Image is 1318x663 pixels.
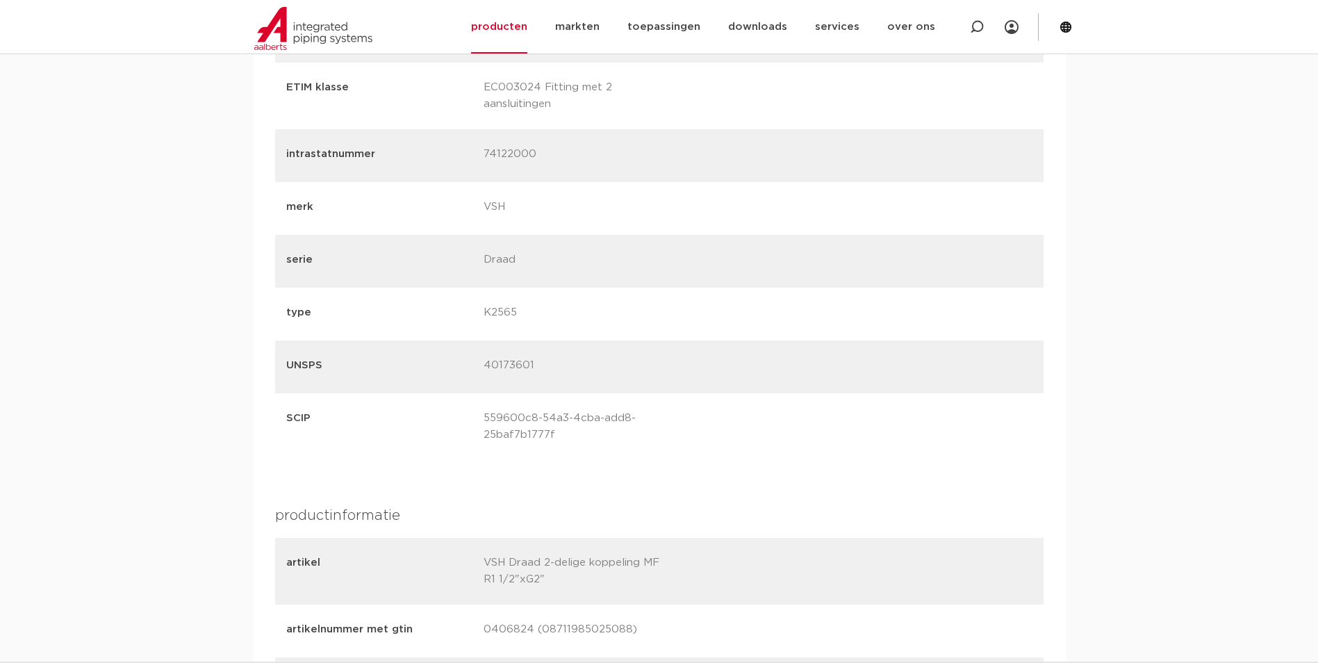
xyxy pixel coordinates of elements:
p: serie [286,252,473,268]
p: EC003024 Fitting met 2 aansluitingen [484,79,670,113]
p: VSH [484,199,670,218]
p: merk [286,199,473,215]
p: 559600c8-54a3-4cba-add8-25baf7b1777f [484,410,670,443]
p: 0406824 (08711985025088) [484,621,670,641]
p: 74122000 [484,146,670,165]
p: artikel [286,555,473,585]
p: ETIM klasse [286,79,473,110]
h4: productinformatie [275,505,1044,527]
p: 40173601 [484,357,670,377]
p: K2565 [484,304,670,324]
p: artikelnummer met gtin [286,621,473,638]
p: intrastatnummer [286,146,473,163]
p: Draad [484,252,670,271]
p: VSH Draad 2-delige koppeling MF R1 1/2"xG2" [484,555,670,588]
p: UNSPS [286,357,473,374]
p: type [286,304,473,321]
p: SCIP [286,410,473,441]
